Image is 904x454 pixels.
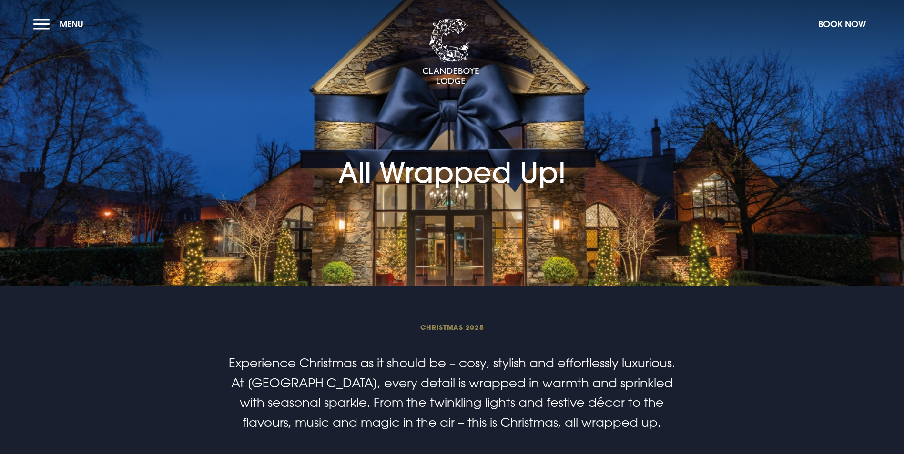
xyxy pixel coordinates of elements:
[33,14,88,34] button: Menu
[225,323,679,332] span: Christmas 2025
[338,101,566,189] h1: All Wrapped Up!
[813,14,871,34] button: Book Now
[225,353,679,432] p: Experience Christmas as it should be – cosy, stylish and effortlessly luxurious. At [GEOGRAPHIC_D...
[60,19,83,30] span: Menu
[422,19,479,85] img: Clandeboye Lodge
